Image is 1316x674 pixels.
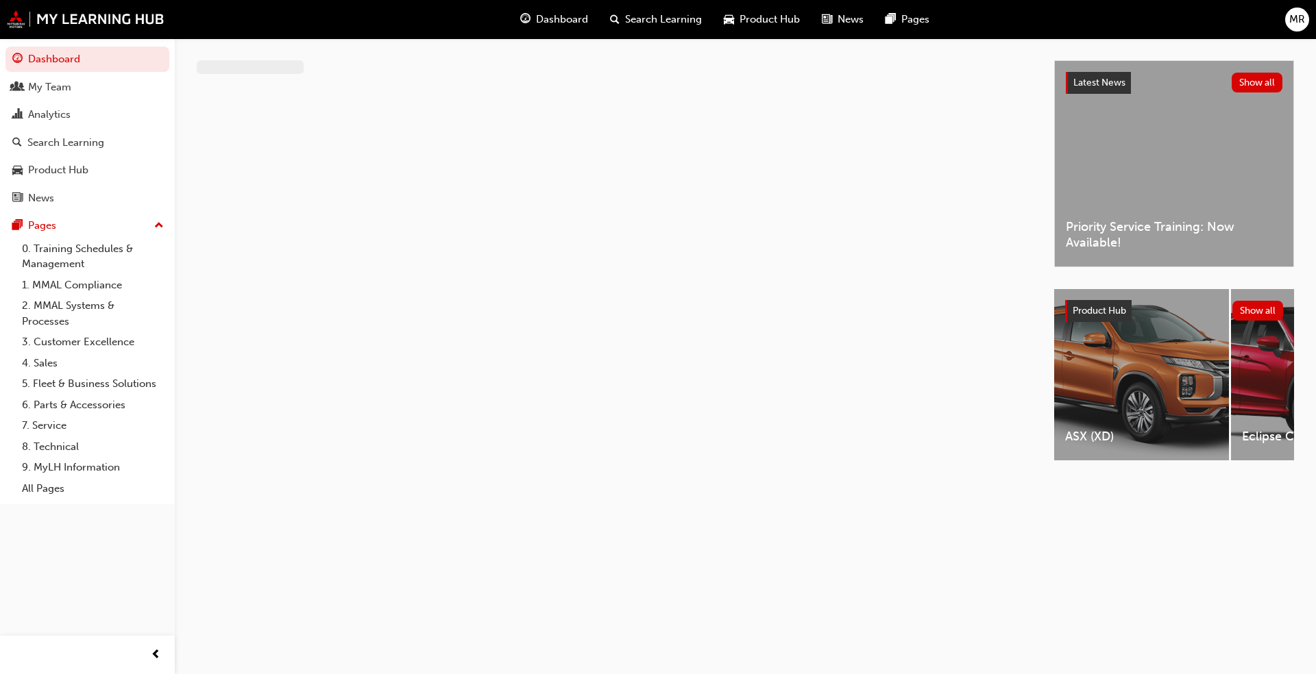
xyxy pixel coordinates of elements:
span: guage-icon [520,11,531,28]
a: news-iconNews [811,5,875,34]
button: Show all [1232,301,1284,321]
a: 9. MyLH Information [16,457,169,478]
div: News [28,190,54,206]
a: Product HubShow all [1065,300,1283,322]
a: pages-iconPages [875,5,940,34]
span: Search Learning [625,12,702,27]
div: Search Learning [27,135,104,151]
span: Product Hub [1073,305,1126,316]
a: ASX (XD) [1054,289,1229,460]
span: Priority Service Training: Now Available! [1066,219,1282,250]
span: Pages [901,12,929,27]
span: News [838,12,864,27]
a: Search Learning [5,130,169,155]
span: pages-icon [12,220,23,232]
span: ASX (XD) [1065,429,1218,445]
a: 7. Service [16,415,169,436]
div: Product Hub [28,162,88,178]
span: pages-icon [886,11,896,28]
a: Latest NewsShow all [1066,72,1282,94]
span: MR [1289,12,1305,27]
a: 6. Parts & Accessories [16,395,169,416]
a: 3. Customer Excellence [16,332,169,353]
span: up-icon [154,217,164,235]
a: News [5,186,169,211]
span: prev-icon [151,647,161,664]
a: guage-iconDashboard [509,5,599,34]
span: search-icon [12,137,22,149]
span: people-icon [12,82,23,94]
a: Dashboard [5,47,169,72]
span: Dashboard [536,12,588,27]
a: My Team [5,75,169,100]
a: Product Hub [5,158,169,183]
span: chart-icon [12,109,23,121]
span: car-icon [12,164,23,177]
div: Analytics [28,107,71,123]
button: Show all [1232,73,1283,92]
a: 1. MMAL Compliance [16,275,169,296]
a: Latest NewsShow allPriority Service Training: Now Available! [1054,60,1294,267]
img: mmal [7,10,164,28]
a: 5. Fleet & Business Solutions [16,373,169,395]
span: car-icon [724,11,734,28]
span: news-icon [12,192,23,205]
div: Pages [28,218,56,234]
span: Product Hub [740,12,800,27]
button: DashboardMy TeamAnalyticsSearch LearningProduct HubNews [5,44,169,213]
button: Pages [5,213,169,238]
a: car-iconProduct Hub [713,5,811,34]
div: My Team [28,79,71,95]
a: 2. MMAL Systems & Processes [16,295,169,332]
a: Analytics [5,102,169,127]
a: 8. Technical [16,436,169,458]
a: search-iconSearch Learning [599,5,713,34]
button: MR [1285,8,1309,32]
span: Latest News [1073,77,1125,88]
span: search-icon [610,11,620,28]
a: 4. Sales [16,353,169,374]
span: guage-icon [12,53,23,66]
span: news-icon [822,11,832,28]
a: 0. Training Schedules & Management [16,238,169,275]
a: All Pages [16,478,169,499]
